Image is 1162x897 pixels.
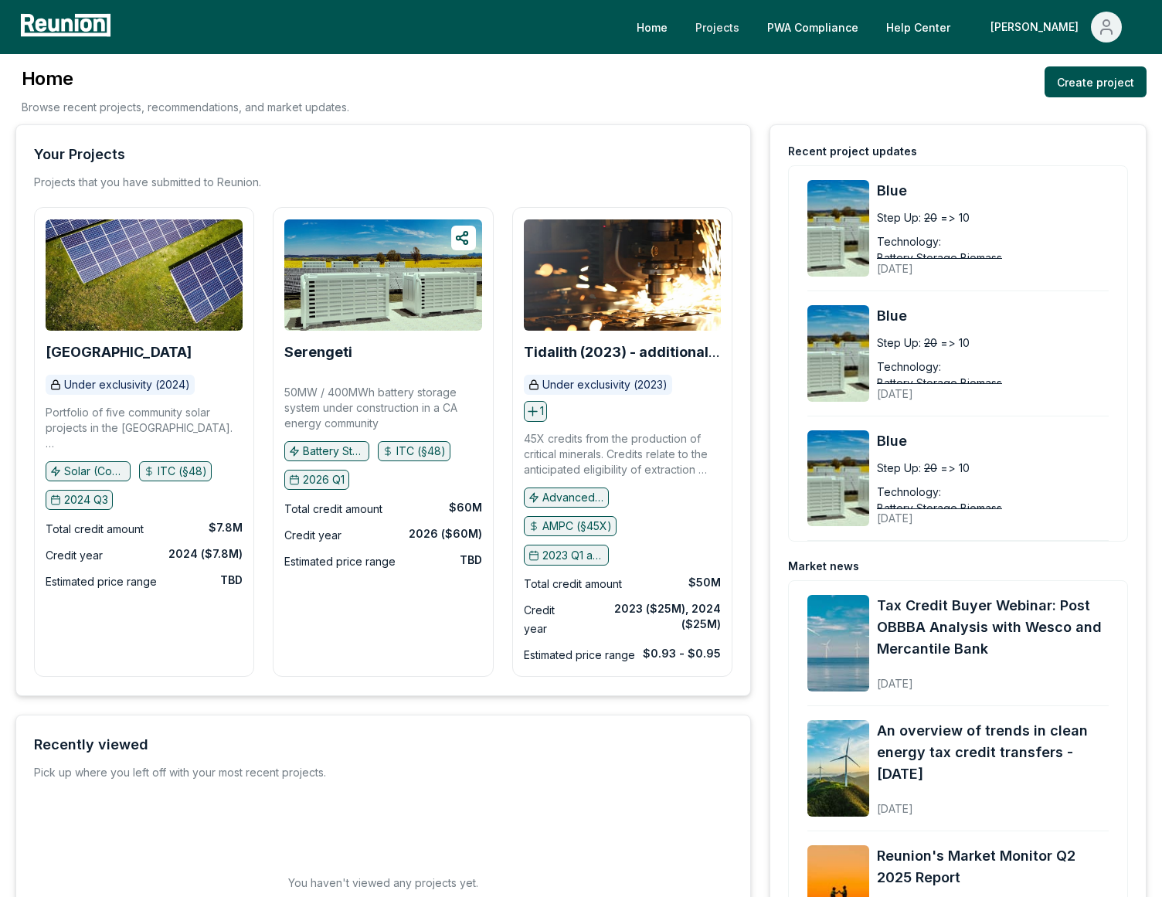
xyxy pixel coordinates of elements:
[46,546,103,565] div: Credit year
[34,734,148,756] div: Recently viewed
[284,441,369,461] button: Battery Storage
[409,526,482,542] div: 2026 ($60M)
[524,401,547,421] button: 1
[940,460,970,476] span: => 10
[524,345,721,360] a: Tidalith (2023) - additional volume
[542,490,604,505] p: Advanced manufacturing
[877,233,941,250] div: Technology:
[288,875,478,891] h2: You haven't viewed any projects yet.
[940,209,970,226] span: => 10
[877,305,1128,327] a: Blue
[46,573,157,591] div: Estimated price range
[807,430,869,527] img: Blue
[524,431,721,477] p: 45X credits from the production of critical minerals. Credits relate to the anticipated eligibili...
[46,405,243,451] p: Portfolio of five community solar projects in the [GEOGRAPHIC_DATA]. Two projects are being place...
[524,646,635,664] div: Estimated price range
[643,646,721,661] div: $0.93 - $0.95
[34,175,261,190] p: Projects that you have submitted to Reunion.
[209,520,243,535] div: $7.8M
[284,219,481,331] img: Serengeti
[877,358,941,375] div: Technology:
[524,601,579,638] div: Credit year
[46,219,243,331] img: Broad Peak
[284,344,352,360] b: Serengeti
[877,335,921,351] div: Step Up:
[284,470,349,490] button: 2026 Q1
[877,484,941,500] div: Technology:
[874,12,963,42] a: Help Center
[220,573,243,588] div: TBD
[877,720,1109,785] a: An overview of trends in clean energy tax credit transfers - [DATE]
[788,144,917,159] div: Recent project updates
[524,545,609,565] button: 2023 Q1 and earlier
[449,500,482,515] div: $60M
[46,520,144,539] div: Total credit amount
[877,664,1109,691] div: [DATE]
[22,66,349,91] h3: Home
[877,430,1128,452] a: Blue
[46,345,192,360] a: [GEOGRAPHIC_DATA]
[524,219,721,331] img: Tidalith (2023) - additional volume
[524,488,609,508] button: Advanced manufacturing
[46,490,113,510] button: 2024 Q3
[807,180,869,277] img: Blue
[542,518,612,534] p: AMPC (§45X)
[683,12,752,42] a: Projects
[524,344,720,375] b: Tidalith (2023) - additional volume
[64,492,108,508] p: 2024 Q3
[64,377,190,392] p: Under exclusivity (2024)
[303,472,345,488] p: 2026 Q1
[284,385,481,431] p: 50MW / 400MWh battery storage system under construction in a CA energy community
[940,335,970,351] span: => 10
[877,375,1128,402] div: [DATE]
[284,552,396,571] div: Estimated price range
[284,345,352,360] a: Serengeti
[877,499,1128,526] div: [DATE]
[284,526,341,545] div: Credit year
[542,377,668,392] p: Under exclusivity (2023)
[924,335,937,351] span: 20
[877,790,1109,817] div: [DATE]
[877,460,921,476] div: Step Up:
[788,559,859,574] div: Market news
[624,12,1147,42] nav: Main
[924,460,937,476] span: 20
[168,546,243,562] div: 2024 ($7.8M)
[542,548,604,563] p: 2023 Q1 and earlier
[807,305,869,402] img: Blue
[578,601,721,632] div: 2023 ($25M), 2024 ($25M)
[46,461,131,481] button: Solar (Community)
[396,443,446,459] p: ITC (§48)
[877,209,921,226] div: Step Up:
[807,595,869,691] img: Tax Credit Buyer Webinar: Post OBBBA Analysis with Wesco and Mercantile Bank
[524,575,622,593] div: Total credit amount
[877,250,1128,277] div: [DATE]
[924,209,937,226] span: 20
[877,595,1109,660] a: Tax Credit Buyer Webinar: Post OBBBA Analysis with Wesco and Mercantile Bank
[460,552,482,568] div: TBD
[303,443,365,459] p: Battery Storage
[807,720,869,817] img: An overview of trends in clean energy tax credit transfers - August 2025
[46,344,192,360] b: [GEOGRAPHIC_DATA]
[877,845,1109,889] a: Reunion's Market Monitor Q2 2025 Report
[688,575,721,590] div: $50M
[877,180,1128,202] a: Blue
[978,12,1134,42] button: [PERSON_NAME]
[284,500,382,518] div: Total credit amount
[34,765,326,780] div: Pick up where you left off with your most recent projects.
[22,99,349,115] p: Browse recent projects, recommendations, and market updates.
[1045,66,1147,97] a: Create project
[624,12,680,42] a: Home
